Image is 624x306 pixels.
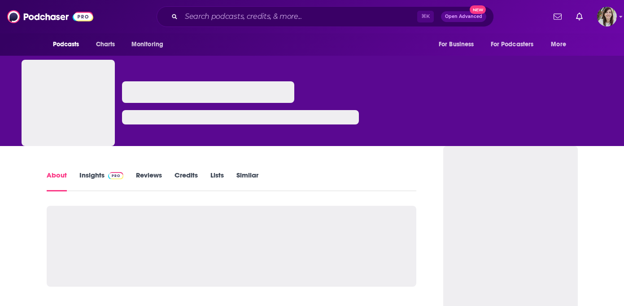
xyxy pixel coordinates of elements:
a: About [47,171,67,191]
input: Search podcasts, credits, & more... [181,9,417,24]
a: Charts [90,36,121,53]
button: open menu [125,36,175,53]
a: Lists [210,171,224,191]
span: Podcasts [53,38,79,51]
div: Search podcasts, credits, & more... [157,6,494,27]
img: Podchaser Pro [108,172,124,179]
button: open menu [485,36,547,53]
a: InsightsPodchaser Pro [79,171,124,191]
span: For Podcasters [491,38,534,51]
span: New [470,5,486,14]
button: Open AdvancedNew [441,11,486,22]
a: Show notifications dropdown [550,9,565,24]
a: Reviews [136,171,162,191]
img: User Profile [597,7,617,27]
span: Monitoring [131,38,163,51]
span: More [551,38,566,51]
a: Similar [236,171,258,191]
button: Show profile menu [597,7,617,27]
button: open menu [432,36,485,53]
a: Show notifications dropdown [572,9,586,24]
span: Charts [96,38,115,51]
span: ⌘ K [417,11,434,22]
span: Logged in as devinandrade [597,7,617,27]
span: Open Advanced [445,14,482,19]
img: Podchaser - Follow, Share and Rate Podcasts [7,8,93,25]
button: open menu [545,36,577,53]
button: open menu [47,36,91,53]
a: Credits [175,171,198,191]
span: For Business [439,38,474,51]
